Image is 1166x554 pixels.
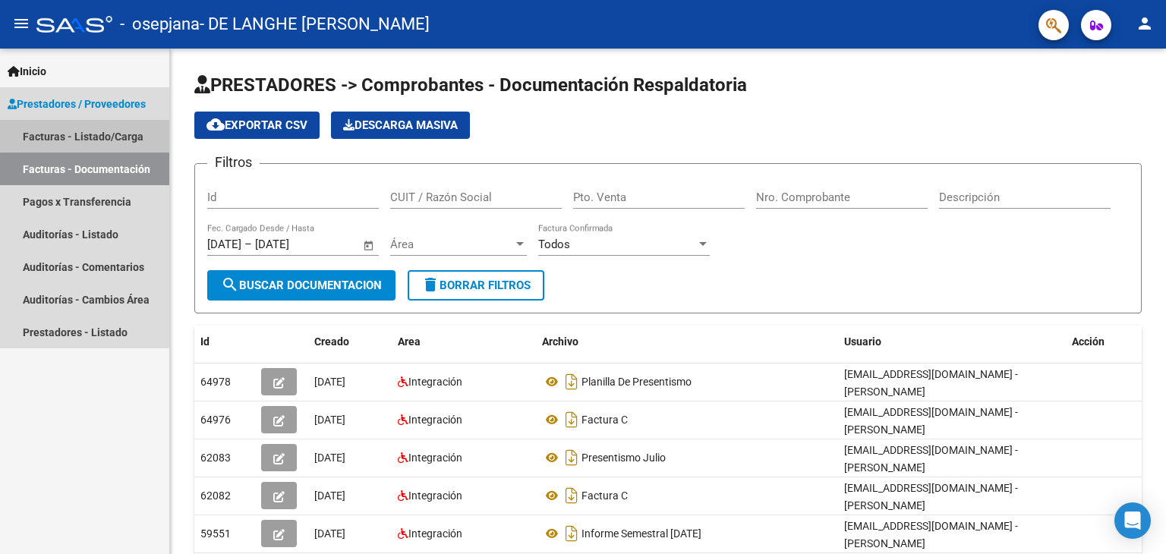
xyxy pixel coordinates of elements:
[200,452,231,464] span: 62083
[581,527,701,540] span: Informe Semestral [DATE]
[314,376,345,388] span: [DATE]
[844,406,1018,436] span: [EMAIL_ADDRESS][DOMAIN_NAME] - [PERSON_NAME]
[581,489,628,502] span: Factura C
[221,279,382,292] span: Buscar Documentacion
[194,326,255,358] datatable-header-cell: Id
[581,452,666,464] span: Presentismo Julio
[244,238,252,251] span: –
[844,482,1018,512] span: [EMAIL_ADDRESS][DOMAIN_NAME] - [PERSON_NAME]
[200,489,231,502] span: 62082
[1114,502,1151,539] div: Open Intercom Messenger
[562,483,581,508] i: Descargar documento
[12,14,30,33] mat-icon: menu
[1066,326,1142,358] datatable-header-cell: Acción
[392,326,536,358] datatable-header-cell: Area
[844,368,1018,398] span: [EMAIL_ADDRESS][DOMAIN_NAME] - [PERSON_NAME]
[408,452,462,464] span: Integración
[421,279,531,292] span: Borrar Filtros
[120,8,200,41] span: - osepjana
[408,414,462,426] span: Integración
[331,112,470,139] button: Descarga Masiva
[8,63,46,80] span: Inicio
[536,326,838,358] datatable-header-cell: Archivo
[838,326,1066,358] datatable-header-cell: Usuario
[331,112,470,139] app-download-masive: Descarga masiva de comprobantes (adjuntos)
[844,520,1018,549] span: [EMAIL_ADDRESS][DOMAIN_NAME] - [PERSON_NAME]
[314,414,345,426] span: [DATE]
[314,527,345,540] span: [DATE]
[538,238,570,251] span: Todos
[221,275,239,294] mat-icon: search
[581,376,692,388] span: Planilla De Presentismo
[200,527,231,540] span: 59551
[421,275,440,294] mat-icon: delete
[314,335,349,348] span: Creado
[361,237,378,254] button: Open calendar
[200,376,231,388] span: 64978
[581,414,628,426] span: Factura C
[255,238,329,251] input: Fecha fin
[200,414,231,426] span: 64976
[314,489,345,502] span: [DATE]
[8,96,146,112] span: Prestadores / Proveedores
[200,8,430,41] span: - DE LANGHE [PERSON_NAME]
[343,118,458,132] span: Descarga Masiva
[206,118,307,132] span: Exportar CSV
[408,489,462,502] span: Integración
[207,270,395,301] button: Buscar Documentacion
[398,335,421,348] span: Area
[408,376,462,388] span: Integración
[844,444,1018,474] span: [EMAIL_ADDRESS][DOMAIN_NAME] - [PERSON_NAME]
[390,238,513,251] span: Área
[408,270,544,301] button: Borrar Filtros
[314,452,345,464] span: [DATE]
[194,74,747,96] span: PRESTADORES -> Comprobantes - Documentación Respaldatoria
[206,115,225,134] mat-icon: cloud_download
[562,521,581,546] i: Descargar documento
[200,335,210,348] span: Id
[542,335,578,348] span: Archivo
[308,326,392,358] datatable-header-cell: Creado
[1136,14,1154,33] mat-icon: person
[562,445,581,470] i: Descargar documento
[194,112,320,139] button: Exportar CSV
[562,370,581,394] i: Descargar documento
[1072,335,1105,348] span: Acción
[408,527,462,540] span: Integración
[207,152,260,173] h3: Filtros
[207,238,241,251] input: Fecha inicio
[844,335,881,348] span: Usuario
[562,408,581,432] i: Descargar documento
